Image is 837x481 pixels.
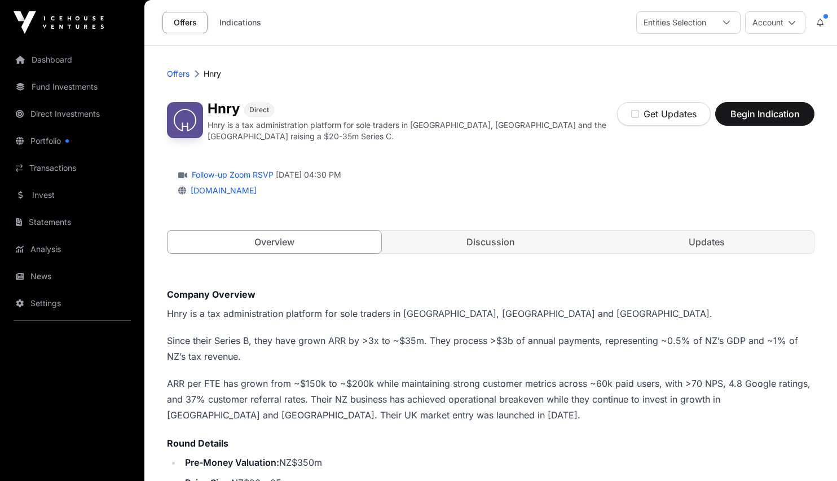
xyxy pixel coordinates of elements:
a: Direct Investments [9,102,135,126]
p: Hnry [204,68,221,80]
a: Indications [212,12,268,33]
a: Updates [600,231,814,253]
strong: Round Details [167,438,228,449]
a: Begin Indication [715,113,814,125]
li: NZ$350m [182,454,814,470]
nav: Tabs [168,231,814,253]
span: [DATE] 04:30 PM [276,169,341,180]
a: Discussion [384,231,597,253]
span: Direct [249,105,269,114]
a: Follow-up Zoom RSVP [190,169,274,180]
button: Begin Indication [715,102,814,126]
a: [DOMAIN_NAME] [186,186,257,195]
a: Fund Investments [9,74,135,99]
a: Overview [167,230,382,254]
p: ARR per FTE has grown from ~$150k to ~$200k while maintaining strong customer metrics across ~60k... [167,376,814,423]
a: Invest [9,183,135,208]
img: Hnry [167,102,203,138]
p: Hnry is a tax administration platform for sole traders in [GEOGRAPHIC_DATA], [GEOGRAPHIC_DATA] an... [208,120,617,142]
button: Get Updates [617,102,711,126]
p: Hnry is a tax administration platform for sole traders in [GEOGRAPHIC_DATA], [GEOGRAPHIC_DATA] an... [167,306,814,321]
p: Since their Series B, they have grown ARR by >3x to ~$35m. They process >$3b of annual payments, ... [167,333,814,364]
strong: Company Overview [167,289,255,300]
button: Account [745,11,805,34]
a: Settings [9,291,135,316]
h1: Hnry [208,102,240,117]
span: Begin Indication [729,107,800,121]
a: Statements [9,210,135,235]
a: News [9,264,135,289]
strong: Pre-Money Valuation: [185,457,279,468]
img: Icehouse Ventures Logo [14,11,104,34]
a: Offers [162,12,208,33]
a: Dashboard [9,47,135,72]
a: Portfolio [9,129,135,153]
a: Offers [167,68,190,80]
div: Entities Selection [637,12,713,33]
a: Transactions [9,156,135,180]
a: Analysis [9,237,135,262]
